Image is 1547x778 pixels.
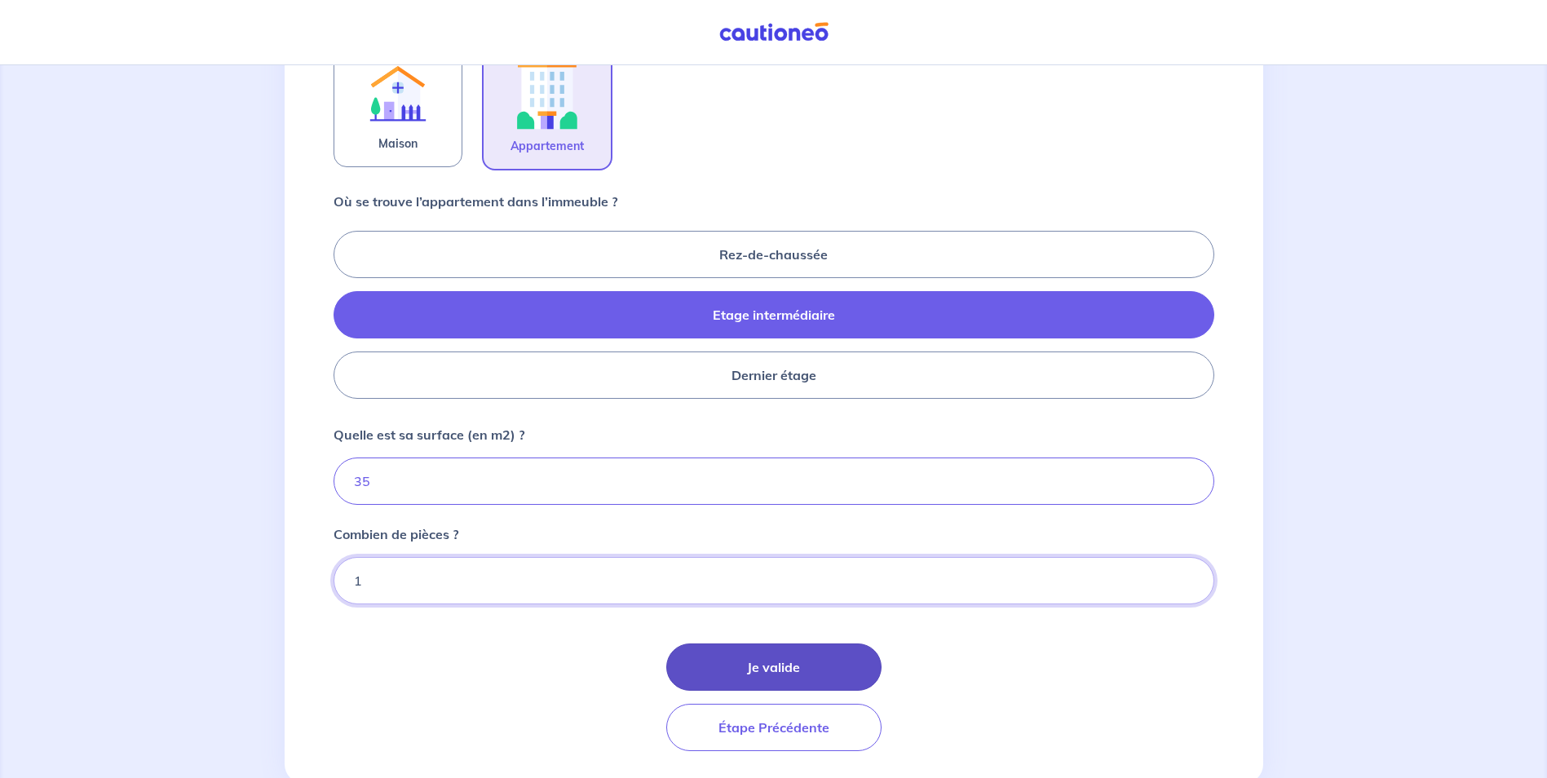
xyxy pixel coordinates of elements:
p: Quelle est sa surface (en m2) ? [334,425,524,444]
p: Combien de pièces ? [334,524,458,544]
button: Je valide [666,643,882,691]
input: Ex: 1 [334,557,1214,604]
span: Maison [378,134,418,153]
img: illu_rent.svg [354,45,442,134]
span: Appartement [511,136,584,156]
button: Étape Précédente [666,704,882,751]
img: Cautioneo [713,22,835,42]
input: Ex : 67 [334,458,1214,505]
p: Où se trouve l’appartement dans l’immeuble ? [334,192,617,211]
label: Rez-de-chaussée [334,231,1214,278]
label: Dernier étage [334,351,1214,399]
img: illu_apartment.svg [503,46,591,136]
label: Etage intermédiaire [334,291,1214,338]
